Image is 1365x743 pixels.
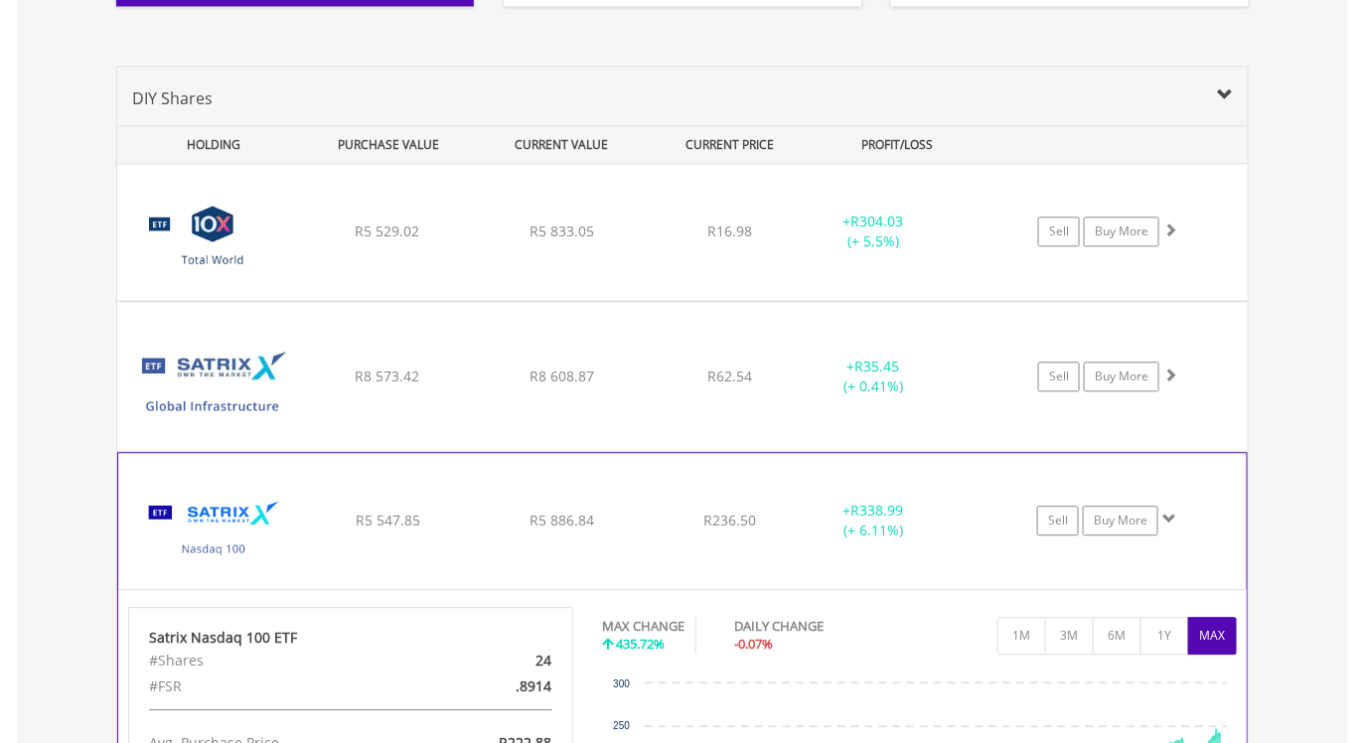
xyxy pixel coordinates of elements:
span: R5 886.84 [530,511,594,529]
div: + (+ 6.11%) [799,501,948,540]
a: Sell [1038,362,1080,391]
span: R236.50 [703,511,756,529]
a: Buy More [1084,362,1159,391]
span: R5 833.05 [530,222,594,240]
span: R62.54 [707,367,752,385]
div: + (+ 0.41%) [799,357,949,396]
span: R16.98 [707,222,752,240]
button: MAX [1188,617,1237,655]
img: TFSA.STXIFR.png [127,327,298,446]
div: #Shares [134,648,422,673]
img: TFSA.STXNDQ.png [128,478,299,583]
img: TFSA.GLOBAL.png [127,189,298,295]
span: R338.99 [850,501,903,520]
text: 300 [613,678,630,689]
button: 3M [1045,617,1094,655]
div: .8914 [422,673,566,699]
div: CURRENT VALUE [477,126,647,163]
span: -0.07% [735,635,774,653]
div: #FSR [134,673,422,699]
div: MAX CHANGE [603,617,685,636]
a: Buy More [1083,506,1158,535]
div: PROFIT/LOSS [813,126,983,163]
div: PURCHASE VALUE [303,126,473,163]
a: Sell [1038,217,1080,246]
span: 435.72% [617,635,666,653]
div: + (+ 5.5%) [799,212,949,251]
text: 250 [613,720,630,731]
div: CURRENT PRICE [651,126,809,163]
span: R35.45 [855,357,900,375]
span: R8 573.42 [355,367,419,385]
span: DIY Shares [132,87,213,109]
span: R304.03 [851,212,904,230]
div: Satrix Nasdaq 100 ETF [149,628,552,648]
button: 1Y [1140,617,1189,655]
span: R5 547.85 [356,511,420,529]
span: R8 608.87 [530,367,594,385]
div: 24 [422,648,566,673]
a: Sell [1037,506,1079,535]
div: HOLDING [118,126,299,163]
button: 6M [1093,617,1141,655]
div: DAILY CHANGE [735,617,894,636]
button: 1M [997,617,1046,655]
span: R5 529.02 [355,222,419,240]
a: Buy More [1084,217,1159,246]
